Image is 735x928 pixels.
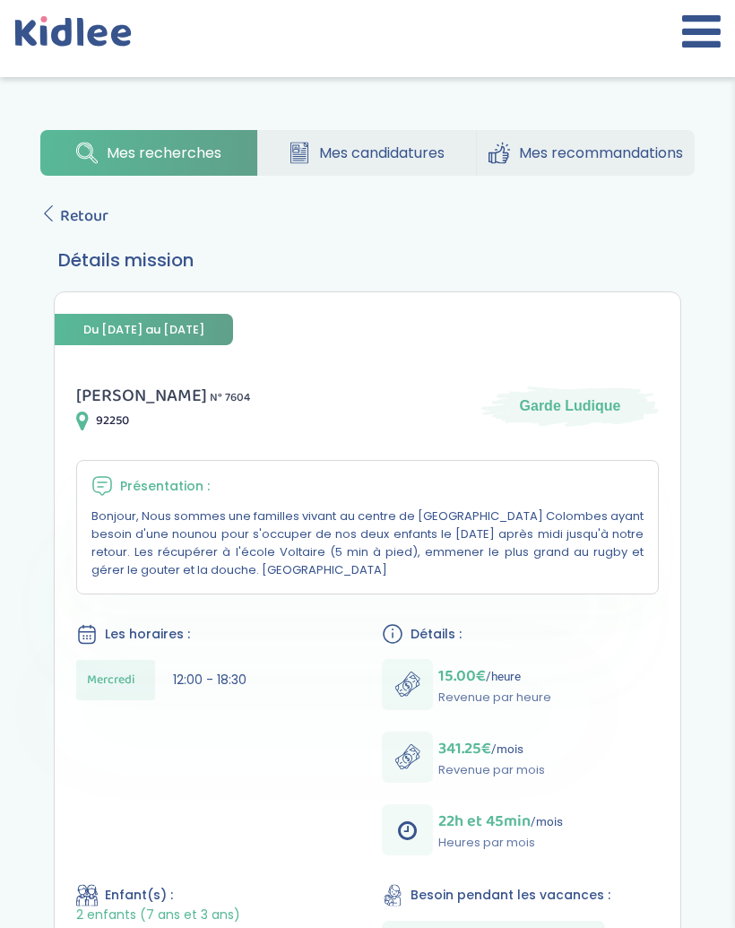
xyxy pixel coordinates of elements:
span: [PERSON_NAME] [76,381,207,410]
span: Besoin pendant les vacances : [411,886,610,905]
span: Garde Ludique [520,396,621,416]
span: Retour [60,204,108,229]
p: Revenue par heure [438,689,551,707]
p: Bonjour, Nous sommes une familles vivant au centre de [GEOGRAPHIC_DATA] Colombes ayant besoin d'u... [91,507,644,579]
span: Présentation : [120,477,210,496]
p: Revenue par mois [438,761,545,779]
span: 341.25€ [438,736,491,761]
a: Mes candidatures [258,130,475,176]
span: 22h et 45min [438,809,531,834]
span: Mes recherches [107,142,221,164]
span: Mercredi [87,671,135,689]
a: Mes recherches [40,130,257,176]
span: Détails : [411,625,462,644]
a: Mes recommandations [477,130,695,176]
a: Retour [40,204,108,229]
p: /mois [438,809,563,834]
span: 15.00€ [438,663,486,689]
h3: Détails mission [58,247,677,273]
span: Mes candidatures [319,142,445,164]
span: N° 7604 [210,388,250,407]
p: Heures par mois [438,834,563,852]
span: Mes recommandations [519,142,683,164]
span: 12:00 - 18:30 [173,671,246,689]
p: /mois [438,736,545,761]
span: 92250 [96,412,129,430]
span: Du [DATE] au [DATE] [55,314,233,345]
span: Enfant(s) : [105,886,173,905]
p: /heure [438,663,551,689]
span: Les horaires : [105,625,190,644]
span: 2 enfants (7 ans et 3 ans) [76,906,240,924]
